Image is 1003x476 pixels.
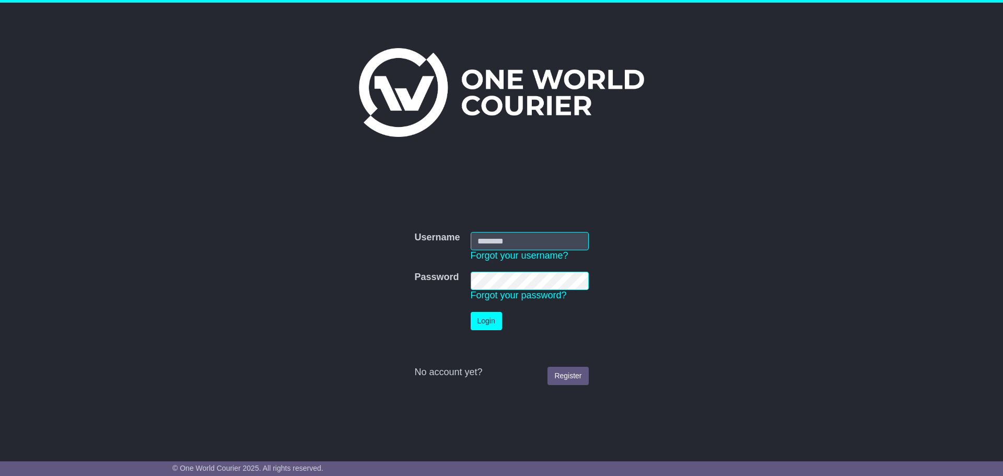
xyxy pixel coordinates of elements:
label: Password [414,272,459,283]
label: Username [414,232,460,243]
a: Forgot your username? [471,250,568,261]
img: One World [359,48,644,137]
a: Register [547,367,588,385]
a: Forgot your password? [471,290,567,300]
div: No account yet? [414,367,588,378]
button: Login [471,312,502,330]
span: © One World Courier 2025. All rights reserved. [172,464,323,472]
